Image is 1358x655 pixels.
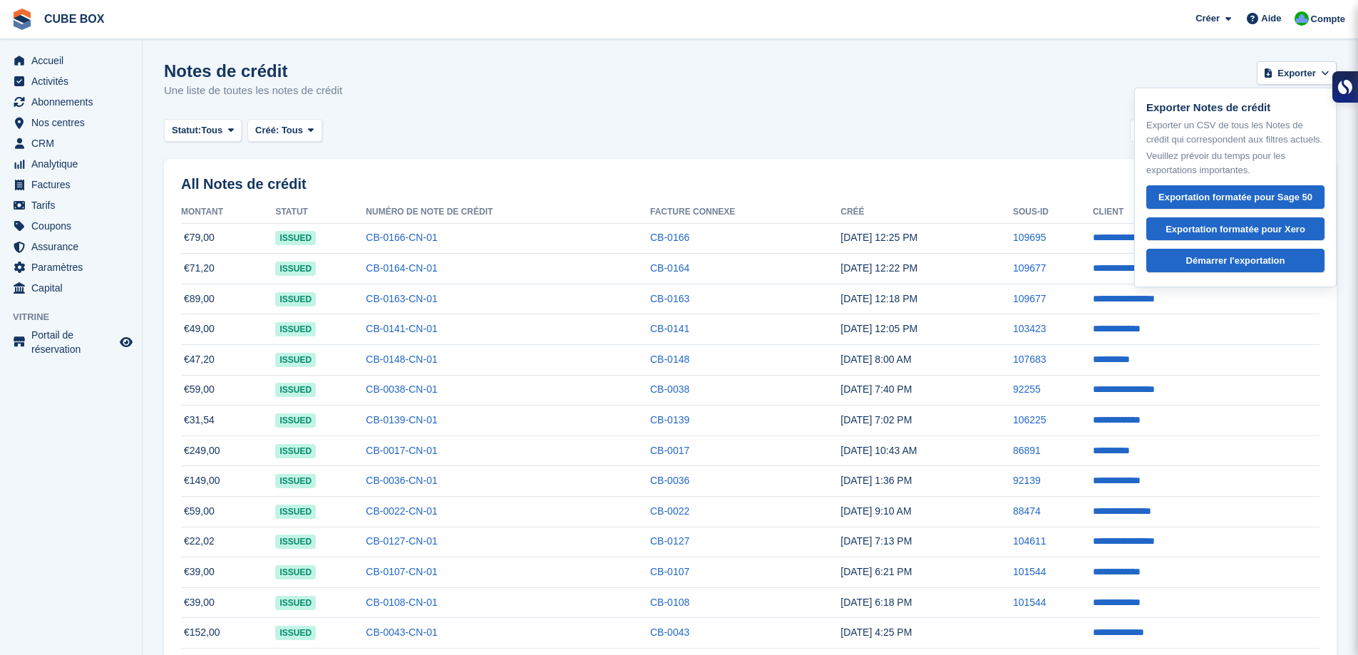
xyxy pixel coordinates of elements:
span: Capital [31,278,117,298]
a: Boutique d'aperçu [118,334,135,351]
td: €59,00 [181,497,275,527]
span: issued [275,413,316,428]
th: Facture connexe [650,201,840,224]
a: 101544 [1013,597,1046,608]
a: CB-0022 [650,505,689,517]
a: CB-0141 [650,323,689,334]
time: 2025-09-27 10:18:01 UTC [840,293,917,304]
span: issued [275,626,316,640]
a: 88474 [1013,505,1041,517]
time: 2025-09-04 11:36:33 UTC [840,475,912,486]
a: 107683 [1013,354,1046,365]
a: CB-0127-CN-01 [366,535,437,547]
img: Cube Box [1295,11,1309,26]
span: Paramètres [31,257,117,277]
a: CB-0139-CN-01 [366,414,437,426]
span: issued [275,474,316,488]
a: CB-0108-CN-01 [366,597,437,608]
button: Statut: Tous [164,119,242,143]
div: Exportation formatée pour Sage 50 [1158,190,1312,205]
a: menu [7,216,135,236]
th: Client [1093,201,1320,224]
a: CB-0127 [650,535,689,547]
span: Tous [282,125,303,135]
a: CB-0108 [650,597,689,608]
a: CB-0038-CN-01 [366,383,437,395]
a: CB-0166-CN-01 [366,232,437,243]
div: Démarrer l'exportation [1158,254,1312,268]
span: issued [275,262,316,276]
span: Abonnements [31,92,117,112]
span: Compte [1311,12,1345,26]
time: 2025-09-27 10:22:03 UTC [840,262,917,274]
time: 2025-08-30 16:21:29 UTC [840,566,912,577]
a: CB-0163-CN-01 [366,293,437,304]
td: €149,00 [181,466,275,497]
td: €39,00 [181,587,275,618]
time: 2025-09-27 10:25:05 UTC [840,232,917,243]
a: CB-0036-CN-01 [366,475,437,486]
td: €152,00 [181,618,275,649]
span: Tous [201,123,222,138]
p: Veuillez prévoir du temps pour les exportations importantes. [1146,149,1324,177]
a: menu [7,113,135,133]
time: 2025-08-20 14:25:17 UTC [840,626,912,638]
a: CB-0163 [650,293,689,304]
td: €49,00 [181,314,275,345]
a: CB-0139 [650,414,689,426]
div: Exportation formatée pour Xero [1158,222,1312,237]
a: 109677 [1013,262,1046,274]
span: issued [275,353,316,367]
a: menu [7,92,135,112]
h1: Notes de crédit [164,61,342,81]
span: issued [275,505,316,519]
a: menu [7,154,135,174]
time: 2025-09-24 06:00:10 UTC [840,354,911,365]
td: €47,20 [181,345,275,376]
h2: All Notes de crédit [181,176,1320,192]
span: CRM [31,133,117,153]
th: Sous-ID [1013,201,1093,224]
span: Exporter [1277,66,1315,81]
a: menu [7,278,135,298]
a: CB-0166 [650,232,689,243]
a: menu [7,328,135,356]
span: Nos centres [31,113,117,133]
time: 2025-08-30 17:13:05 UTC [840,535,912,547]
time: 2025-09-15 17:40:17 UTC [840,383,912,395]
a: CB-0043 [650,626,689,638]
th: Statut [275,201,366,224]
time: 2025-09-05 17:02:05 UTC [840,414,912,426]
a: CB-0036 [650,475,689,486]
p: Une liste de toutes les notes de crédit [164,83,342,99]
th: Montant [181,201,275,224]
a: CUBE BOX [38,7,110,31]
span: Vitrine [13,310,142,324]
a: Exportation formatée pour Xero [1146,217,1324,241]
span: Coupons [31,216,117,236]
td: €79,00 [181,223,275,254]
a: Démarrer l'exportation [1146,249,1324,272]
span: Tarifs [31,195,117,215]
a: CB-0022-CN-01 [366,505,437,517]
a: menu [7,195,135,215]
span: Créer [1195,11,1220,26]
a: 109695 [1013,232,1046,243]
span: issued [275,444,316,458]
a: 106225 [1013,414,1046,426]
a: menu [7,175,135,195]
time: 2025-09-05 08:43:54 UTC [840,445,917,456]
button: Exporter [1257,61,1337,85]
a: Exportation formatée pour Sage 50 [1146,185,1324,209]
a: CB-0148 [650,354,689,365]
a: 104611 [1013,535,1046,547]
a: CB-0107-CN-01 [366,566,437,577]
a: CB-0017-CN-01 [366,445,437,456]
a: CB-0141-CN-01 [366,323,437,334]
img: stora-icon-8386f47178a22dfd0bd8f6a31ec36ba5ce8667c1dd55bd0f319d3a0aa187defe.svg [11,9,33,30]
span: Activités [31,71,117,91]
td: €249,00 [181,435,275,466]
span: issued [275,383,316,397]
a: 109677 [1013,293,1046,304]
a: CB-0164 [650,262,689,274]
